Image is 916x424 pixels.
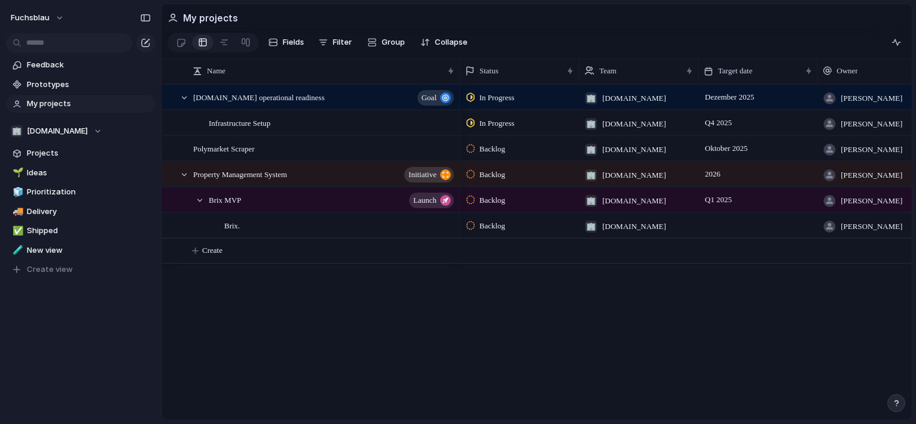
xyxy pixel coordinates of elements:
span: Backlog [479,194,505,206]
span: Brix. [224,218,240,232]
button: Group [361,33,411,52]
span: Status [479,65,499,77]
span: Projects [27,147,151,159]
a: My projects [6,95,155,113]
a: Feedback [6,56,155,74]
span: Ideas [27,167,151,179]
a: 🚚Delivery [6,203,155,221]
div: 🏢 [585,169,597,181]
span: 2026 [702,167,723,181]
div: 🚚 [13,205,21,218]
div: 🏢 [585,118,597,130]
span: [PERSON_NAME] [841,195,902,207]
div: 🧊 [13,185,21,199]
div: 🏢 [585,92,597,104]
span: Feedback [27,59,151,71]
span: Name [207,65,225,77]
span: goal [422,89,437,106]
span: My projects [27,98,151,110]
a: 🌱Ideas [6,164,155,182]
span: Brix MVP [209,193,242,206]
span: [PERSON_NAME] [841,169,902,181]
button: ✅ [11,225,23,237]
button: fuchsblau [5,8,70,27]
span: [DOMAIN_NAME] [602,195,666,207]
span: Target date [718,65,753,77]
span: [PERSON_NAME] [841,221,902,233]
span: Collapse [435,36,468,48]
span: Dezember 2025 [702,90,757,104]
span: [DOMAIN_NAME] [27,125,88,137]
span: Backlog [479,220,505,232]
div: 🏢 [585,195,597,207]
a: 🧪New view [6,242,155,259]
span: Group [382,36,405,48]
span: Polymarket Scraper [193,141,255,155]
span: Q1 2025 [702,193,735,207]
h2: My projects [183,11,238,25]
span: Prototypes [27,79,151,91]
span: New view [27,245,151,256]
div: 🧪 [13,243,21,257]
span: Prioritization [27,186,151,198]
div: 🏢 [11,125,23,137]
span: Q4 2025 [702,116,735,130]
span: Filter [333,36,352,48]
button: 🚚 [11,206,23,218]
span: [DOMAIN_NAME] [602,92,666,104]
span: [PERSON_NAME] [841,92,902,104]
button: launch [409,193,454,208]
span: [DOMAIN_NAME] [602,144,666,156]
button: 🏢[DOMAIN_NAME] [6,122,155,140]
span: Infrastructure Setup [209,116,271,129]
span: [DOMAIN_NAME] [602,169,666,181]
span: fuchsblau [11,12,49,24]
div: 🏢 [585,221,597,233]
span: Backlog [479,169,505,181]
span: Backlog [479,143,505,155]
div: 🌱 [13,166,21,179]
button: initiative [404,167,454,182]
span: initiative [409,166,437,183]
a: Prototypes [6,76,155,94]
span: Shipped [27,225,151,237]
a: 🧊Prioritization [6,183,155,201]
span: [DOMAIN_NAME] [602,118,666,130]
span: Fields [283,36,304,48]
button: 🧊 [11,186,23,198]
a: ✅Shipped [6,222,155,240]
span: Owner [837,65,858,77]
a: Projects [6,144,155,162]
span: Create [202,245,222,256]
div: ✅ [13,224,21,238]
span: [DOMAIN_NAME] operational readiness [193,90,324,104]
button: 🧪 [11,245,23,256]
button: 🌱 [11,167,23,179]
span: Create view [27,264,73,276]
button: goal [417,90,454,106]
button: Filter [314,33,357,52]
span: Property Management System [193,167,287,181]
button: Fields [264,33,309,52]
span: [PERSON_NAME] [841,144,902,156]
span: Delivery [27,206,151,218]
button: Collapse [416,33,472,52]
span: In Progress [479,92,515,104]
span: [DOMAIN_NAME] [602,221,666,233]
span: In Progress [479,117,515,129]
span: launch [413,192,437,209]
span: Oktober 2025 [702,141,751,156]
button: Create view [6,261,155,278]
div: 🏢 [585,144,597,156]
span: [PERSON_NAME] [841,118,902,130]
span: Team [599,65,617,77]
